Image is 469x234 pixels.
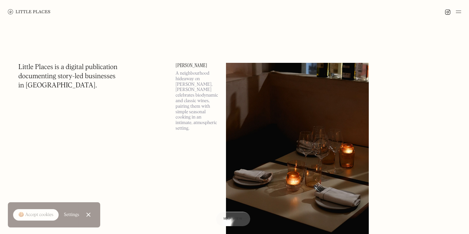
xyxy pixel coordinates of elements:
[216,212,251,226] a: Map view
[64,212,79,217] div: Settings
[224,217,243,221] span: Map view
[82,208,95,221] a: Close Cookie Popup
[18,63,118,90] h1: Little Places is a digital publication documenting story-led businesses in [GEOGRAPHIC_DATA].
[176,71,218,131] p: A neighbourhood hideaway on [PERSON_NAME], [PERSON_NAME] celebrates biodynamic and classic wines,...
[64,207,79,222] a: Settings
[18,212,53,218] div: 🍪 Accept cookies
[176,63,218,68] a: [PERSON_NAME]
[13,209,59,221] a: 🍪 Accept cookies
